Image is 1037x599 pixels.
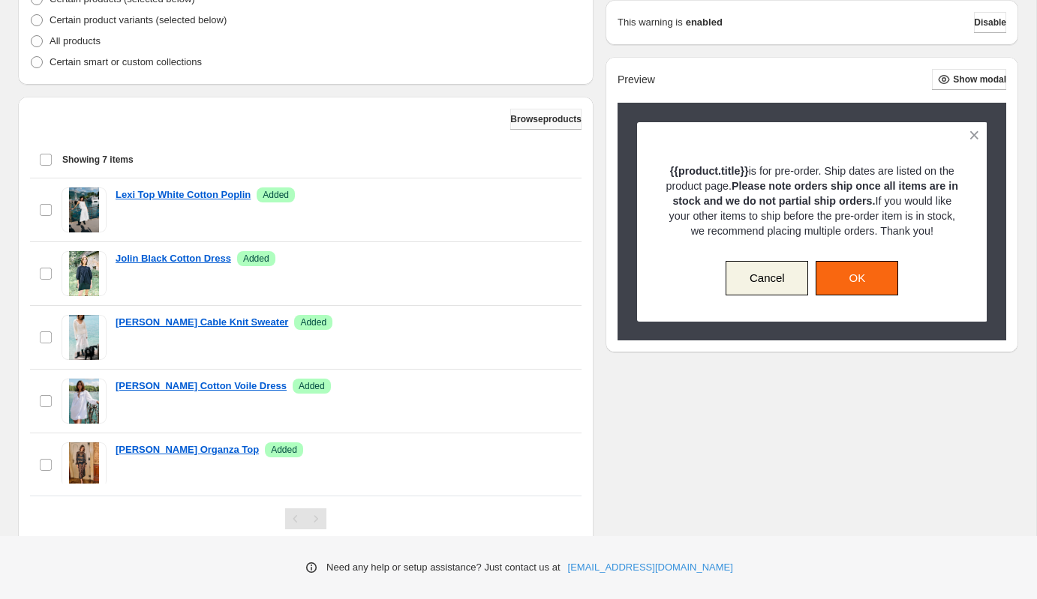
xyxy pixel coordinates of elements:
[670,165,749,177] strong: {{product.title}}
[672,180,958,207] strong: Please note orders ship once all items are in stock and we do not partial ship orders.
[932,69,1006,90] button: Show modal
[50,14,227,25] span: Certain product variants (selected below)
[953,73,1006,85] span: Show modal
[510,109,582,130] button: Browseproducts
[568,560,733,575] a: [EMAIL_ADDRESS][DOMAIN_NAME]
[299,380,325,392] span: Added
[116,379,287,394] a: [PERSON_NAME] Cotton Voile Dress
[50,55,202,70] p: Certain smart or custom collections
[618,15,683,30] p: This warning is
[686,15,723,30] strong: enabled
[50,34,101,49] p: All products
[663,163,961,238] p: is for pre-order. Ship dates are listed on the product page. If you would like your other items t...
[263,189,289,201] span: Added
[974,12,1006,33] button: Disable
[243,253,269,265] span: Added
[726,261,808,295] button: Cancel
[116,442,259,457] a: [PERSON_NAME] Organza Top
[271,444,297,456] span: Added
[618,73,655,86] h2: Preview
[816,261,898,295] button: OK
[116,251,231,266] a: Jolin Black Cotton Dress
[62,154,134,166] span: Showing 7 items
[116,315,288,330] a: [PERSON_NAME] Cable Knit Sweater
[510,113,582,125] span: Browse products
[285,508,326,529] nav: Pagination
[116,187,251,202] a: Lexi Top White Cotton Poplin
[974,16,1006,28] span: Disable
[300,316,326,328] span: Added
